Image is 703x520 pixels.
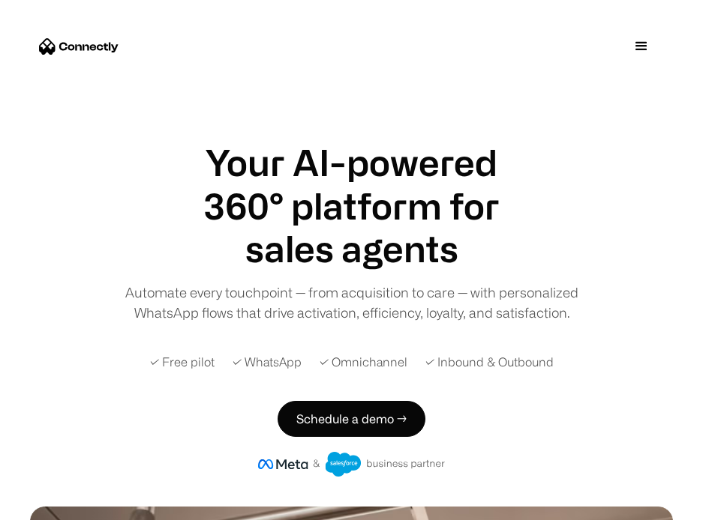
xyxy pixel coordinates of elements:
a: home [39,35,119,58]
a: Schedule a demo → [278,401,425,437]
div: ✓ Omnichannel [320,353,407,371]
div: ✓ Free pilot [150,353,215,371]
div: ✓ WhatsApp [233,353,302,371]
div: 1 of 4 [179,227,524,270]
img: Meta and Salesforce business partner badge. [258,452,446,477]
div: ✓ Inbound & Outbound [425,353,554,371]
ul: Language list [30,494,90,515]
div: carousel [179,227,524,270]
h1: Your AI-powered 360° platform for [179,141,524,227]
div: menu [619,24,664,69]
div: Automate every touchpoint — from acquisition to care — with personalized WhatsApp flows that driv... [116,282,588,323]
h1: sales agents [179,227,524,270]
aside: Language selected: English [15,492,90,515]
